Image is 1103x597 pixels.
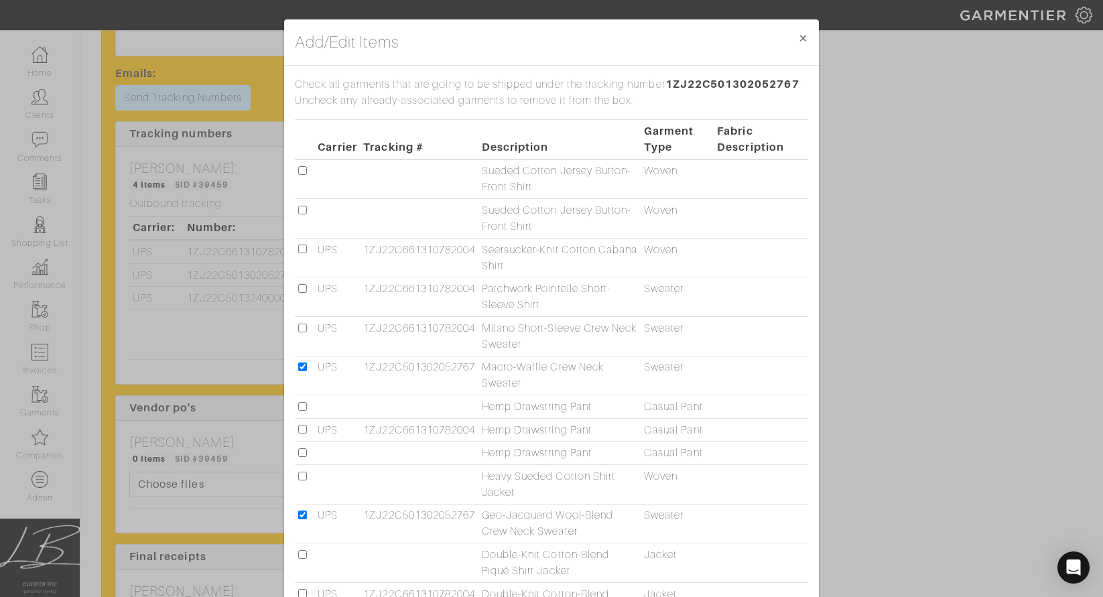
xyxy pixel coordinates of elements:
[665,78,799,90] span: 1ZJ22C501302052767
[315,120,361,159] th: Carrier
[361,238,479,277] td: 1ZJ22C661310782004
[295,76,808,109] p: Check all garments that are going to be shipped under the tracking number . Uncheck any already-a...
[641,464,714,504] td: Woven
[478,442,641,465] td: Hemp Drawstring Pant
[478,120,641,159] th: Description
[315,356,361,395] td: UPS
[361,504,479,543] td: 1ZJ22C501302052767
[641,277,714,317] td: Sweater
[315,504,361,543] td: UPS
[478,418,641,442] td: Hemp Drawstring Pant
[478,464,641,504] td: Heavy Sueded Cotton Shirt Jacket
[641,418,714,442] td: Casual Pant
[714,120,809,159] th: Fabric Description
[315,238,361,277] td: UPS
[641,238,714,277] td: Woven
[478,277,641,317] td: Patchwork Pointelle Short-Sleeve Shirt
[315,316,361,356] td: UPS
[478,159,641,199] td: Sueded Cotton Jersey Button-Front Shirt
[641,120,714,159] th: Garment Type
[641,159,714,199] td: Woven
[361,316,479,356] td: 1ZJ22C661310782004
[315,418,361,442] td: UPS
[641,504,714,543] td: Sweater
[478,238,641,277] td: Seersucker-Knit Cotton Cabana Shirt
[361,356,479,395] td: 1ZJ22C501302052767
[478,543,641,583] td: Double-Knit Cotton-Blend Piqué Shirt Jacket
[361,418,479,442] td: 1ZJ22C661310782004
[361,277,479,317] td: 1ZJ22C661310782004
[641,356,714,395] td: Sweater
[478,316,641,356] td: Milano Short-Sleeve Crew Neck Sweater
[295,30,399,54] h4: Add/Edit Items
[798,29,808,47] span: ×
[641,316,714,356] td: Sweater
[315,277,361,317] td: UPS
[361,120,479,159] th: Tracking #
[641,395,714,419] td: Casual Pant
[478,395,641,419] td: Hemp Drawstring Pant
[641,543,714,583] td: Jacket
[478,199,641,239] td: Sueded Cotton Jersey Button-Front Shirt
[1057,551,1090,584] div: Open Intercom Messenger
[641,199,714,239] td: Woven
[478,356,641,395] td: Macro-Waffle Crew Neck Sweater
[478,504,641,543] td: Geo-Jacquard Wool-Blend Crew Neck Sweater
[641,442,714,465] td: Casual Pant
